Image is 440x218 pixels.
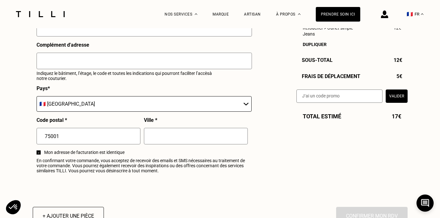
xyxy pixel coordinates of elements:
p: Code postal * [37,117,67,123]
div: Dupliquer [303,42,401,47]
span: Jeans [303,31,315,36]
p: Ville * [144,117,157,123]
div: Sous-Total [296,57,408,63]
span: 5€ [396,73,402,79]
span: 12€ [394,57,402,63]
img: icône connexion [381,10,388,18]
img: sélectionné [37,152,39,154]
button: Valider [386,89,408,102]
input: J‘ai un code promo [296,89,382,102]
p: Indiquez le bâtiment, l’étage, le code et toutes les indications qui pourront faciliter l’accès à... [37,71,223,81]
span: 🇫🇷 [407,11,413,17]
div: Total estimé [296,113,408,119]
img: Logo du service de couturière Tilli [14,11,67,17]
a: Artisan [244,12,261,17]
a: Marque [213,12,229,17]
span: Mon adresse de facturation est identique [44,150,251,155]
span: En confirmant votre commande, vous acceptez de recevoir des emails et SMS nécessaires au traiteme... [37,158,251,173]
p: Complément d'adresse [37,42,89,48]
div: Frais de déplacement [296,73,408,79]
a: Prendre soin ici [316,7,360,22]
img: Menu déroulant [195,13,197,15]
span: 17€ [392,113,401,119]
p: Pays * [37,85,50,91]
img: Menu déroulant à propos [298,13,301,15]
img: menu déroulant [421,13,423,15]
